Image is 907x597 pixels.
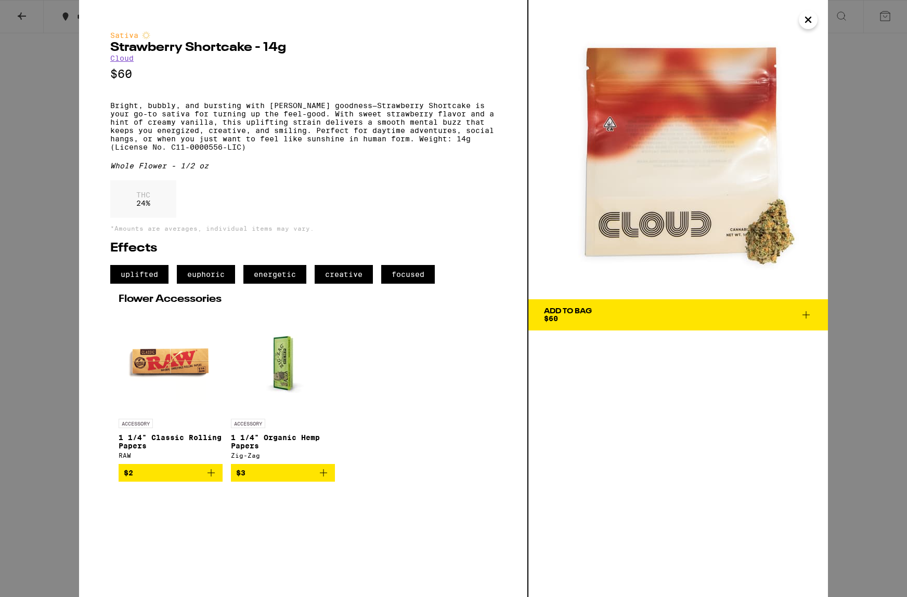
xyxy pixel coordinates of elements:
[110,265,169,284] span: uplifted
[110,162,496,170] div: Whole Flower - 1/2 oz
[110,180,176,218] div: 24 %
[119,294,488,304] h2: Flower Accessories
[119,310,223,414] img: RAW - 1 1/4" Classic Rolling Papers
[6,7,75,16] span: Hi. Need any help?
[142,31,150,39] img: sativaColor.svg
[544,308,592,315] div: Add To Bag
[119,433,223,450] p: 1 1/4" Classic Rolling Papers
[119,419,153,428] p: ACCESSORY
[110,68,496,81] p: $60
[799,10,818,29] button: Close
[528,299,828,330] button: Add To Bag$60
[315,265,373,284] span: creative
[177,265,235,284] span: euphoric
[119,310,223,464] a: Open page for 1 1/4" Classic Rolling Papers from RAW
[110,242,496,255] h2: Effects
[243,265,306,284] span: energetic
[136,191,150,199] p: THC
[231,310,335,464] a: Open page for 1 1/4" Organic Hemp Papers from Zig-Zag
[110,42,496,54] h2: Strawberry Shortcake - 14g
[231,419,265,428] p: ACCESSORY
[231,310,335,414] img: Zig-Zag - 1 1/4" Organic Hemp Papers
[110,101,496,151] p: Bright, bubbly, and bursting with [PERSON_NAME] goodness—Strawberry Shortcake is your go-to sativ...
[231,452,335,459] div: Zig-Zag
[231,433,335,450] p: 1 1/4" Organic Hemp Papers
[110,225,496,232] p: *Amounts are averages, individual items may vary.
[544,314,558,323] span: $60
[231,464,335,482] button: Add to bag
[381,265,435,284] span: focused
[110,31,496,39] div: Sativa
[124,469,133,477] span: $2
[119,464,223,482] button: Add to bag
[236,469,245,477] span: $3
[119,452,223,459] div: RAW
[110,54,134,62] a: Cloud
